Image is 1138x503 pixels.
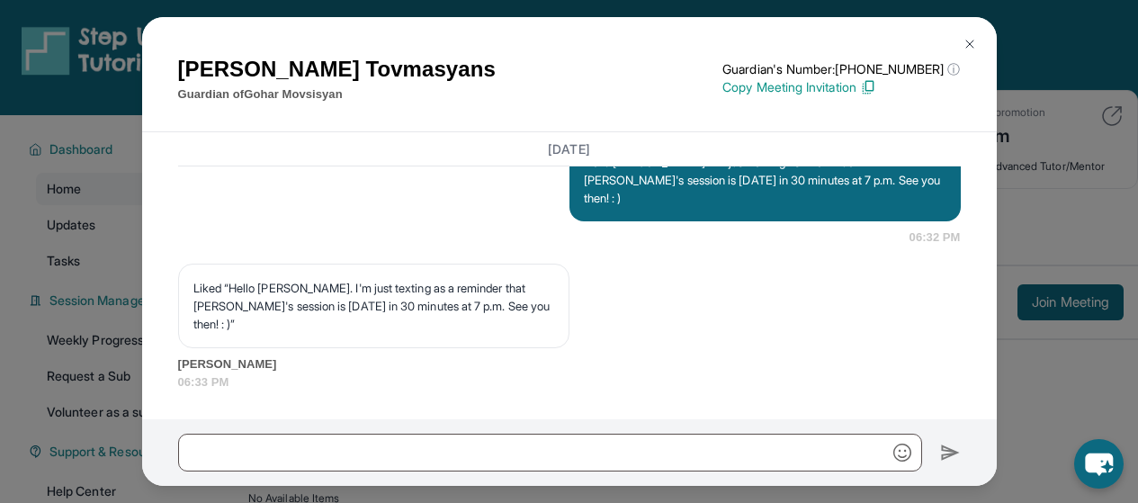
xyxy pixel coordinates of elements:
span: [PERSON_NAME] [178,355,961,373]
h1: [PERSON_NAME] Tovmasyans [178,53,496,85]
img: Emoji [893,444,911,462]
p: Guardian of Gohar Movsisyan [178,85,496,103]
span: 06:32 PM [910,229,961,247]
button: chat-button [1074,439,1124,489]
p: Guardian's Number: [PHONE_NUMBER] [722,60,960,78]
img: Close Icon [963,37,977,51]
p: Liked “Hello [PERSON_NAME]. I'm just texting as a reminder that [PERSON_NAME]'s session is [DATE]... [193,279,554,333]
h3: [DATE] [178,139,961,157]
span: ⓘ [947,60,960,78]
p: Hello [PERSON_NAME]. I'm just texting as a reminder that [PERSON_NAME]'s session is [DATE] in 30 ... [584,153,946,207]
p: Copy Meeting Invitation [722,78,960,96]
img: Send icon [940,442,961,463]
img: Copy Icon [860,79,876,95]
span: 06:33 PM [178,373,961,391]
